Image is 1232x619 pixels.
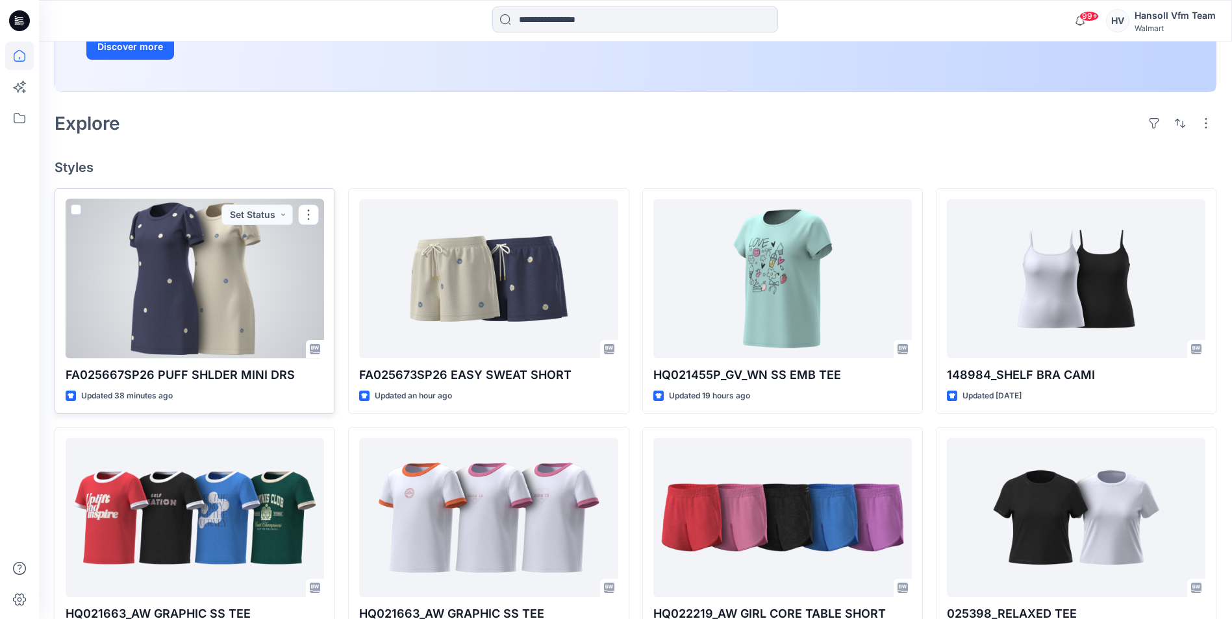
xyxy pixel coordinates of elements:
[55,160,1216,175] h4: Styles
[1079,11,1099,21] span: 99+
[669,389,750,403] p: Updated 19 hours ago
[81,389,173,403] p: Updated 38 minutes ago
[66,438,324,597] a: HQ021663_AW GRAPHIC SS TEE
[1106,9,1129,32] div: HV
[947,438,1205,597] a: 025398_RELAXED TEE
[947,199,1205,358] a: 148984_SHELF BRA CAMI
[375,389,452,403] p: Updated an hour ago
[66,199,324,358] a: FA025667SP26 PUFF SHLDER MINI DRS
[55,113,120,134] h2: Explore
[66,366,324,384] p: FA025667SP26 PUFF SHLDER MINI DRS
[359,366,618,384] p: FA025673SP26 EASY SWEAT SHORT
[653,199,912,358] a: HQ021455P_GV_WN SS EMB TEE
[962,389,1022,403] p: Updated [DATE]
[359,438,618,597] a: HQ021663_AW GRAPHIC SS TEE
[86,34,379,60] a: Discover more
[1135,23,1216,33] div: Walmart
[653,438,912,597] a: HQ022219_AW GIRL CORE TABLE SHORT
[653,366,912,384] p: HQ021455P_GV_WN SS EMB TEE
[359,199,618,358] a: FA025673SP26 EASY SWEAT SHORT
[947,366,1205,384] p: 148984_SHELF BRA CAMI
[1135,8,1216,23] div: Hansoll Vfm Team
[86,34,174,60] button: Discover more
